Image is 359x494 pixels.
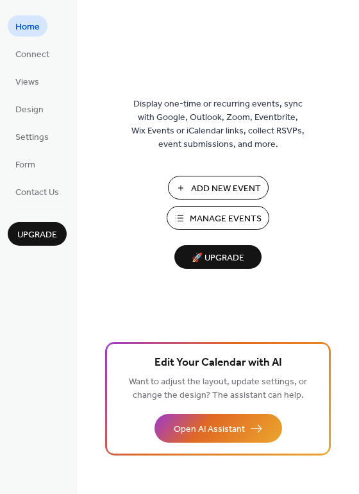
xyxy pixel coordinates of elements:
[8,71,47,92] a: Views
[15,76,39,89] span: Views
[182,250,254,267] span: 🚀 Upgrade
[190,212,262,226] span: Manage Events
[131,98,305,151] span: Display one-time or recurring events, sync with Google, Outlook, Zoom, Eventbrite, Wix Events or ...
[174,245,262,269] button: 🚀 Upgrade
[8,126,56,147] a: Settings
[154,354,282,372] span: Edit Your Calendar with AI
[17,228,57,242] span: Upgrade
[8,15,47,37] a: Home
[8,43,57,64] a: Connect
[8,181,67,202] a: Contact Us
[15,186,59,200] span: Contact Us
[167,206,269,230] button: Manage Events
[129,373,307,404] span: Want to adjust the layout, update settings, or change the design? The assistant can help.
[15,103,44,117] span: Design
[168,176,269,200] button: Add New Event
[191,182,261,196] span: Add New Event
[15,21,40,34] span: Home
[154,414,282,443] button: Open AI Assistant
[8,222,67,246] button: Upgrade
[15,48,49,62] span: Connect
[174,423,245,436] span: Open AI Assistant
[15,158,35,172] span: Form
[8,98,51,119] a: Design
[8,153,43,175] a: Form
[15,131,49,144] span: Settings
